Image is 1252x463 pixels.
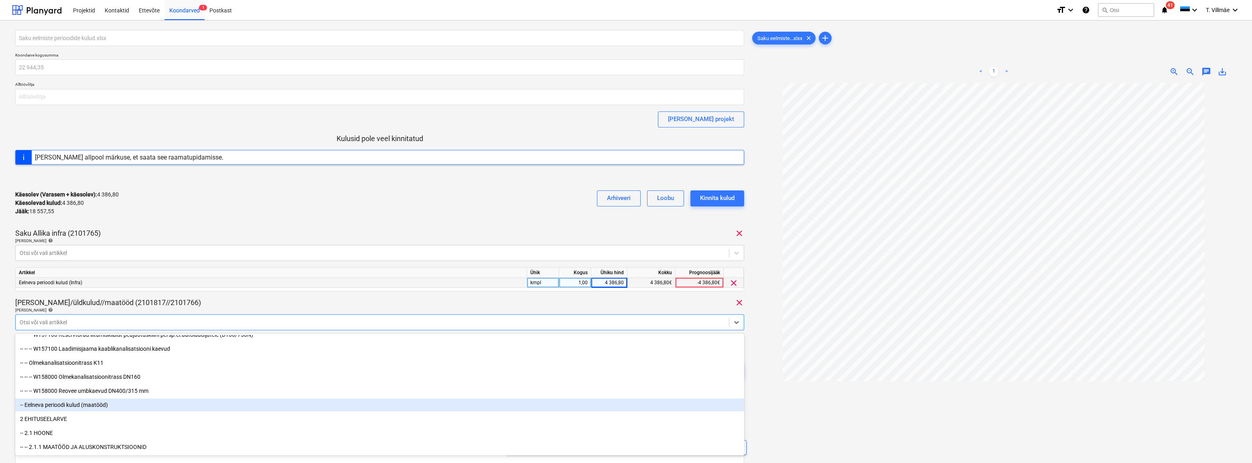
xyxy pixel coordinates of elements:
[15,370,744,383] div: -- -- -- W158000 Olmekanalisatsioonitrass DN160
[15,89,744,105] input: Alltöövõtja
[15,59,744,75] input: Koondarve kogusumma
[1098,3,1154,17] button: Otsi
[607,193,631,203] div: Arhiveeri
[15,398,744,411] div: -- Eelneva perioodi kulud (maatööd)
[627,268,676,278] div: Kokku
[15,307,744,313] div: [PERSON_NAME]
[15,53,744,59] p: Koondarve kogusumma
[15,384,744,397] div: -- -- -- W158000 Reovee umbkaevud DN400/315 mm
[1102,7,1108,13] span: search
[1230,5,1240,15] i: keyboard_arrow_down
[15,191,97,198] strong: Käesolev (Varasem + käesolev) :
[1082,5,1090,15] i: Abikeskus
[820,33,830,43] span: add
[676,278,724,288] div: -4 386,80€
[976,67,986,77] a: Previous page
[199,5,207,10] span: 1
[15,412,744,425] div: 2 EHITUSEELARVE
[15,208,29,214] strong: Jääk :
[657,193,674,203] div: Loobu
[1190,5,1199,15] i: keyboard_arrow_down
[15,342,744,355] div: -- -- -- W157100 Laadimisjaama kaablikanalisatsiooni kaevud
[729,278,739,288] span: clear
[1212,425,1252,463] div: Vestlusvidin
[752,32,816,44] div: Saku eelmiste...xlsx
[47,238,53,243] span: help
[15,356,744,369] div: -- -- Olmekanalisatsioonitrass K11
[1002,67,1011,77] a: Next page
[690,190,744,206] button: Kinnita kulud
[753,35,807,41] span: Saku eelmiste...xlsx
[597,190,641,206] button: Arhiveeri
[658,111,744,127] button: [PERSON_NAME] projekt
[1212,425,1252,463] iframe: Chat Widget
[19,280,82,285] span: Eelneva perioodi kulud (Infra)
[15,427,744,439] div: -- 2.1 HOONE
[1166,1,1175,9] span: 41
[15,30,744,46] input: Koondarve nimi
[1169,67,1179,77] span: zoom_in
[35,154,223,161] div: [PERSON_NAME] allpool märkuse, et saata see raamatupidamisse.
[735,228,744,238] span: clear
[527,268,559,278] div: Ühik
[1218,67,1227,77] span: save_alt
[1056,5,1066,15] i: format_size
[668,114,734,124] div: [PERSON_NAME] projekt
[15,298,201,307] p: [PERSON_NAME]/üldkulud//maatööd (2101817//2101766)
[15,328,744,341] div: -- -- -- W157100 Reservtorud liitumiskilbist peajaotuskilini persp.el.autolaadijatele (D160/750N)
[676,268,724,278] div: Prognoosijääk
[15,190,119,199] p: 4 386,80
[15,207,54,216] p: 18 557,55
[989,67,998,77] a: Page 1 is your current page
[591,268,627,278] div: Ühiku hind
[15,199,84,207] p: 4 386,80
[1185,67,1195,77] span: zoom_out
[804,33,814,43] span: clear
[562,278,588,288] div: 1,00
[16,268,527,278] div: Artikkel
[15,228,101,238] p: Saku Allika infra (2101765)
[700,193,735,203] div: Kinnita kulud
[627,278,676,288] div: 4 386,80€
[15,134,744,144] p: Kulusid pole veel kinnitatud
[15,82,744,89] p: Alltöövõtja
[1066,5,1075,15] i: keyboard_arrow_down
[15,441,744,453] div: -- -- 2.1.1 MAATÖÖD JA ALUSKONSTRUKTSIOONID
[47,307,53,312] span: help
[595,278,624,288] div: 4 386,80
[1201,67,1211,77] span: chat
[647,190,684,206] button: Loobu
[15,200,62,206] strong: Käesolevad kulud :
[559,268,591,278] div: Kogus
[15,238,744,243] div: [PERSON_NAME]
[1161,5,1169,15] i: notifications
[735,298,744,307] span: clear
[1206,7,1230,13] span: T. Villmäe
[527,278,559,288] div: kmpl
